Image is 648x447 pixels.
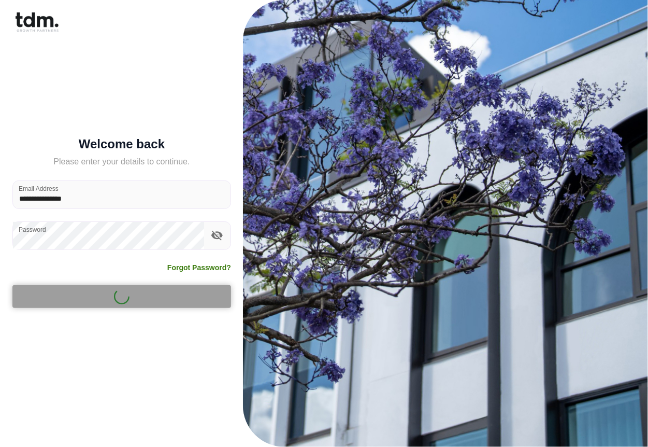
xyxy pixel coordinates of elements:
[12,156,231,168] h5: Please enter your details to continue.
[12,139,231,149] h5: Welcome back
[19,225,46,234] label: Password
[208,227,226,244] button: toggle password visibility
[167,262,231,273] a: Forgot Password?
[19,184,59,193] label: Email Address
